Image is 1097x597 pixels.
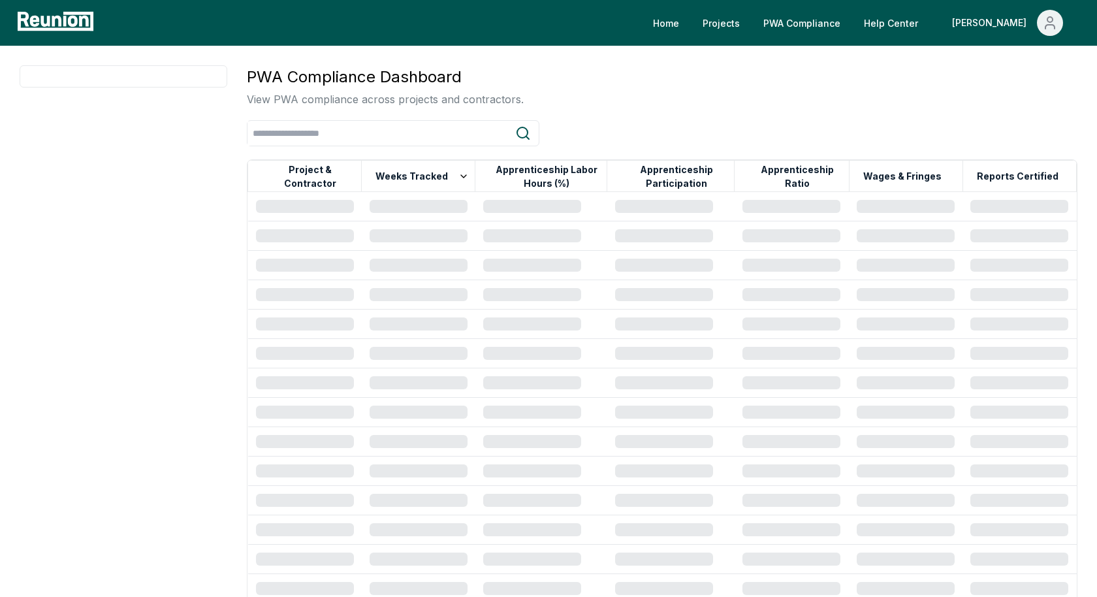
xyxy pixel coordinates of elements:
button: Apprenticeship Labor Hours (%) [486,163,607,189]
button: Project & Contractor [259,163,361,189]
div: [PERSON_NAME] [952,10,1032,36]
button: [PERSON_NAME] [942,10,1073,36]
a: Projects [692,10,750,36]
button: Wages & Fringes [861,163,944,189]
button: Weeks Tracked [373,163,471,189]
button: Apprenticeship Participation [618,163,734,189]
a: Home [643,10,690,36]
button: Reports Certified [974,163,1061,189]
nav: Main [643,10,1084,36]
button: Apprenticeship Ratio [746,163,849,189]
a: Help Center [853,10,929,36]
a: PWA Compliance [753,10,851,36]
h3: PWA Compliance Dashboard [247,65,524,89]
p: View PWA compliance across projects and contractors. [247,91,524,107]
